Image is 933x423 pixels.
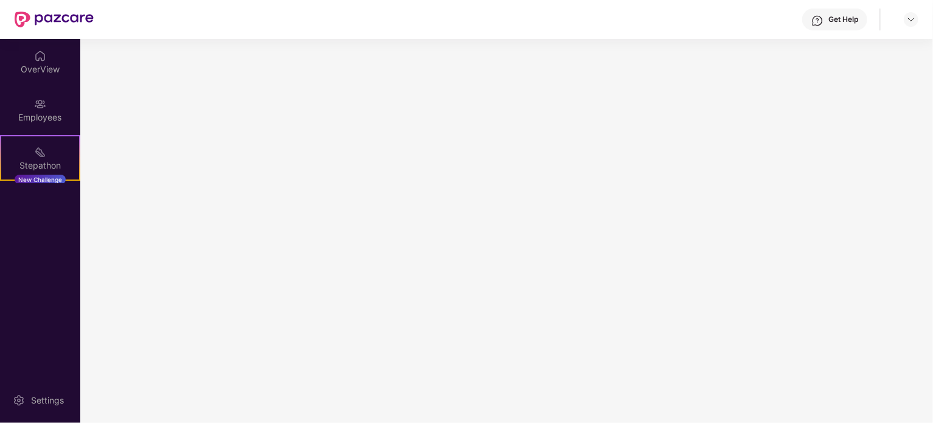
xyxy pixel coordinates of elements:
[13,394,25,407] img: svg+xml;base64,PHN2ZyBpZD0iU2V0dGluZy0yMHgyMCIgeG1sbnM9Imh0dHA6Ly93d3cudzMub3JnLzIwMDAvc3ZnIiB3aW...
[811,15,824,27] img: svg+xml;base64,PHN2ZyBpZD0iSGVscC0zMngzMiIgeG1sbnM9Imh0dHA6Ly93d3cudzMub3JnLzIwMDAvc3ZnIiB3aWR0aD...
[828,15,858,24] div: Get Help
[27,394,68,407] div: Settings
[34,146,46,158] img: svg+xml;base64,PHN2ZyB4bWxucz0iaHR0cDovL3d3dy53My5vcmcvMjAwMC9zdmciIHdpZHRoPSIyMSIgaGVpZ2h0PSIyMC...
[34,98,46,110] img: svg+xml;base64,PHN2ZyBpZD0iRW1wbG95ZWVzIiB4bWxucz0iaHR0cDovL3d3dy53My5vcmcvMjAwMC9zdmciIHdpZHRoPS...
[34,50,46,62] img: svg+xml;base64,PHN2ZyBpZD0iSG9tZSIgeG1sbnM9Imh0dHA6Ly93d3cudzMub3JnLzIwMDAvc3ZnIiB3aWR0aD0iMjAiIG...
[906,15,916,24] img: svg+xml;base64,PHN2ZyBpZD0iRHJvcGRvd24tMzJ4MzIiIHhtbG5zPSJodHRwOi8vd3d3LnczLm9yZy8yMDAwL3N2ZyIgd2...
[15,175,66,184] div: New Challenge
[1,159,79,172] div: Stepathon
[15,12,94,27] img: New Pazcare Logo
